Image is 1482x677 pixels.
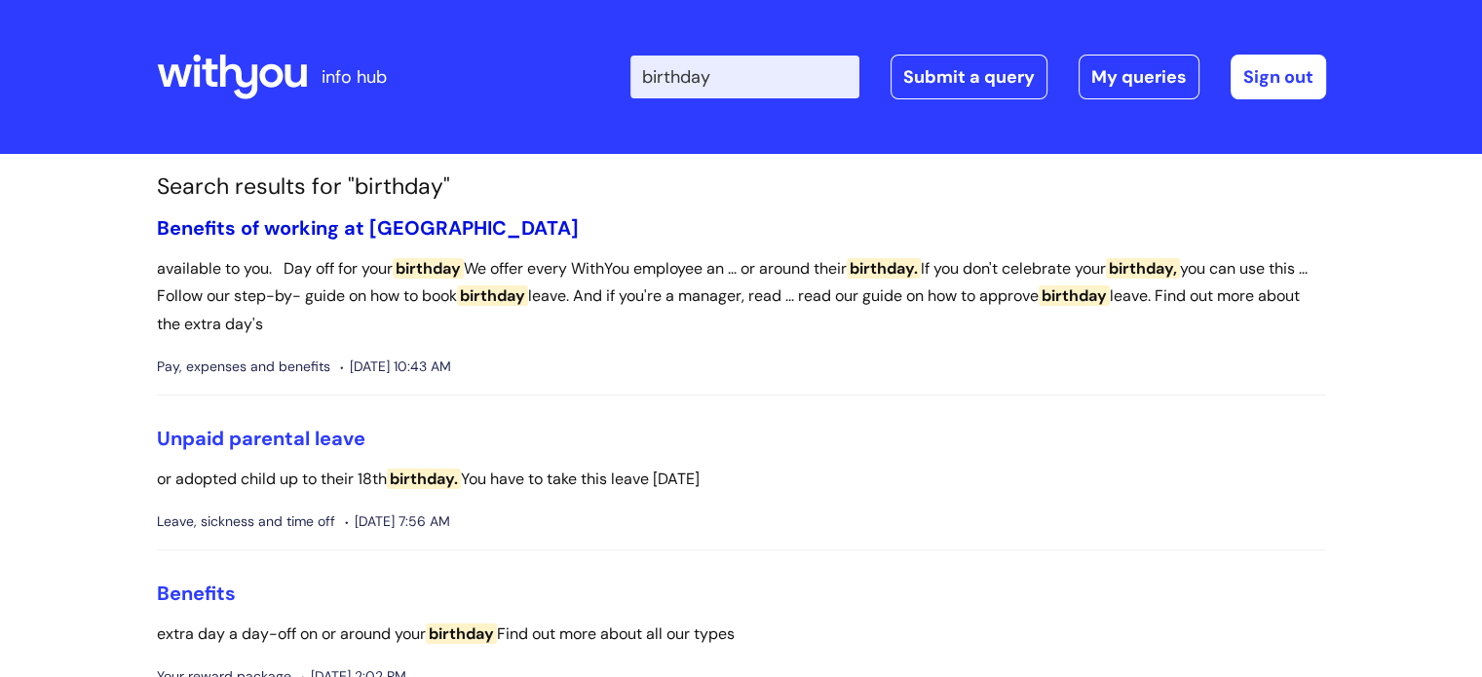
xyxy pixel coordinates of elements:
[630,55,1326,99] div: | -
[157,173,1326,201] h1: Search results for "birthday"
[340,355,451,379] span: [DATE] 10:43 AM
[630,56,859,98] input: Search
[393,258,464,279] span: birthday
[157,621,1326,649] p: extra day a day-off on or around your Find out more about all our types
[157,509,335,534] span: Leave, sickness and time off
[847,258,921,279] span: birthday.
[157,215,579,241] a: Benefits of working at [GEOGRAPHIC_DATA]
[1079,55,1199,99] a: My queries
[345,509,450,534] span: [DATE] 7:56 AM
[322,61,387,93] p: info hub
[457,285,528,306] span: birthday
[426,623,497,644] span: birthday
[157,466,1326,494] p: or adopted child up to their 18th You have to take this leave [DATE]
[1106,258,1180,279] span: birthday,
[891,55,1047,99] a: Submit a query
[387,469,461,489] span: birthday.
[157,255,1326,339] p: available to you. Day off for your We offer every WithYou employee an ... or around their If you ...
[157,426,365,451] a: Unpaid parental leave
[1231,55,1326,99] a: Sign out
[157,355,330,379] span: Pay, expenses and benefits
[1039,285,1110,306] span: birthday
[157,581,236,606] a: Benefits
